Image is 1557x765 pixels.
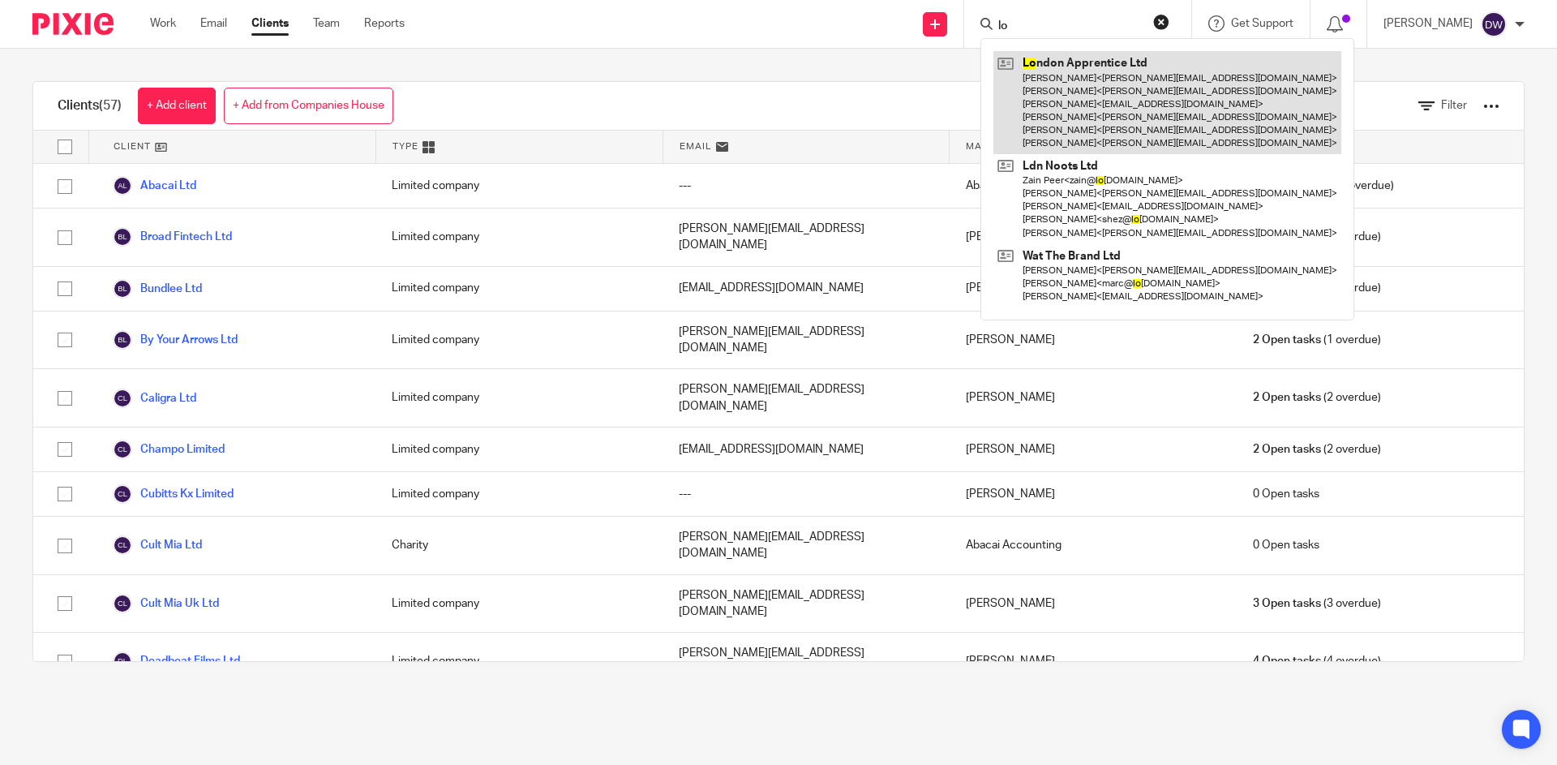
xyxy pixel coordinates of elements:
div: [EMAIL_ADDRESS][DOMAIN_NAME] [663,267,950,311]
div: [PERSON_NAME][EMAIL_ADDRESS][DOMAIN_NAME] [663,312,950,369]
a: Cult Mia Uk Ltd [113,594,219,613]
span: 0 Open tasks [1253,486,1319,502]
img: svg%3E [113,279,132,299]
a: Bundlee Ltd [113,279,202,299]
a: Email [200,15,227,32]
div: Limited company [375,428,663,471]
a: Clients [251,15,289,32]
img: svg%3E [113,535,132,555]
img: svg%3E [113,389,132,408]
h1: Clients [58,97,122,114]
a: Team [313,15,340,32]
a: Caligra Ltd [113,389,196,408]
a: Broad Fintech Ltd [113,227,232,247]
img: svg%3E [113,440,132,459]
span: (2 overdue) [1253,441,1381,458]
span: Type [392,140,418,153]
img: svg%3E [113,330,132,350]
a: Work [150,15,176,32]
a: + Add client [138,88,216,124]
span: Client [114,140,151,153]
div: [PERSON_NAME] [950,472,1237,516]
a: + Add from Companies House [224,88,393,124]
span: Manager [966,140,1017,153]
a: Champo Limited [113,440,225,459]
span: 0 Open tasks [1253,537,1319,553]
img: svg%3E [113,176,132,196]
span: (3 overdue) [1253,595,1381,612]
span: 2 Open tasks [1253,332,1321,348]
img: svg%3E [113,594,132,613]
a: Reports [364,15,405,32]
div: [PERSON_NAME][EMAIL_ADDRESS][DOMAIN_NAME] [663,517,950,574]
span: Email [680,140,712,153]
span: 2 Open tasks [1253,389,1321,406]
a: Abacai Ltd [113,176,196,196]
div: Abacai Accounting [950,164,1237,208]
div: Limited company [375,472,663,516]
div: [PERSON_NAME][EMAIL_ADDRESS][DOMAIN_NAME] [663,575,950,633]
div: Abacai Accounting [950,517,1237,574]
button: Clear [1153,14,1169,30]
div: Limited company [375,633,663,690]
div: Limited company [375,164,663,208]
div: [PERSON_NAME] [950,369,1237,427]
img: svg%3E [113,651,132,671]
span: (1 overdue) [1253,332,1381,348]
div: [PERSON_NAME] [950,575,1237,633]
div: [EMAIL_ADDRESS][DOMAIN_NAME] [663,428,950,471]
div: --- [663,164,950,208]
img: svg%3E [113,227,132,247]
span: (4 overdue) [1253,653,1381,669]
input: Search [997,19,1143,34]
span: (2 overdue) [1253,389,1381,406]
a: Deadbeat Films Ltd. [113,651,242,671]
div: [PERSON_NAME][EMAIL_ADDRESS][DOMAIN_NAME] [663,208,950,266]
span: Get Support [1231,18,1293,29]
div: [PERSON_NAME][EMAIL_ADDRESS][DOMAIN_NAME] [663,633,950,690]
img: svg%3E [113,484,132,504]
div: [PERSON_NAME] [950,428,1237,471]
div: [PERSON_NAME] [950,208,1237,266]
a: By Your Arrows Ltd [113,330,238,350]
div: Limited company [375,369,663,427]
span: 3 Open tasks [1253,595,1321,612]
div: [PERSON_NAME][EMAIL_ADDRESS][DOMAIN_NAME] [663,369,950,427]
p: [PERSON_NAME] [1383,15,1473,32]
img: svg%3E [1481,11,1507,37]
div: --- [663,472,950,516]
div: Limited company [375,575,663,633]
a: Cubitts Kx Limited [113,484,234,504]
div: [PERSON_NAME] [950,267,1237,311]
input: Select all [49,131,80,162]
span: (57) [99,99,122,112]
img: Pixie [32,13,114,35]
span: 4 Open tasks [1253,653,1321,669]
span: Filter [1441,100,1467,111]
span: 2 Open tasks [1253,441,1321,458]
a: Cult Mia Ltd [113,535,202,555]
div: Limited company [375,312,663,369]
div: Limited company [375,208,663,266]
div: [PERSON_NAME] [950,312,1237,369]
div: Charity [375,517,663,574]
div: Limited company [375,267,663,311]
div: [PERSON_NAME] [950,633,1237,690]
